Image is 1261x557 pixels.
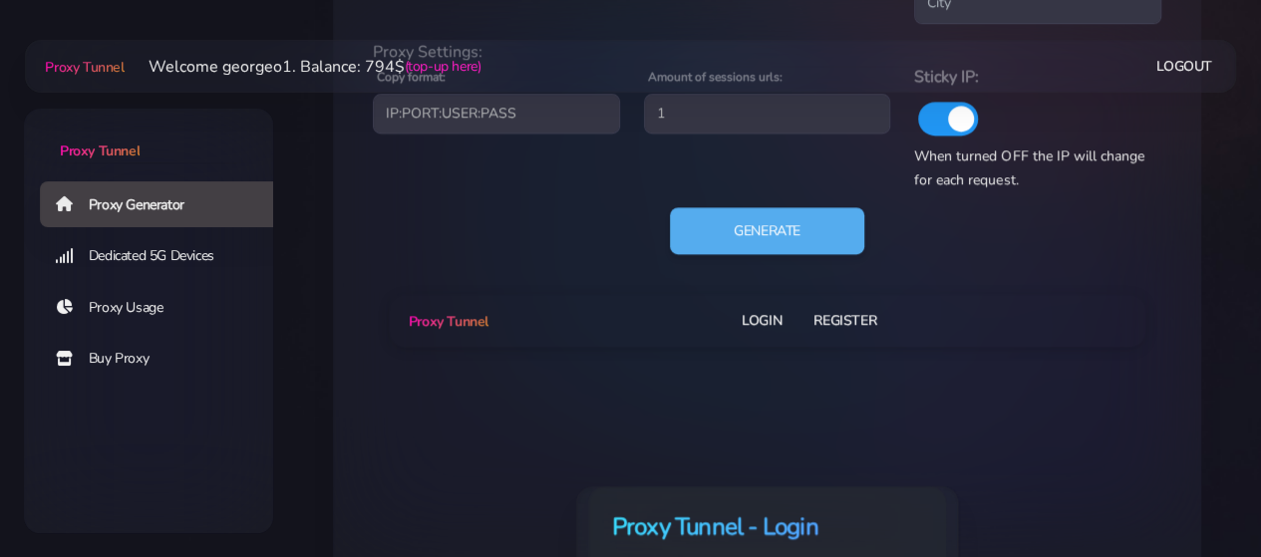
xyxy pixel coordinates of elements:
a: Proxy Tunnel [405,305,488,337]
a: Register [813,302,876,339]
span: Proxy Tunnel [45,58,124,77]
a: Login [742,302,782,339]
a: Dedicated 5G Devices [40,233,289,279]
a: Proxy Usage [40,285,289,331]
a: Logout [1156,48,1212,85]
span: Proxy Tunnel [60,141,140,160]
span: When turned OFF the IP will change for each request. [914,146,1143,189]
li: Welcome georgeo1. Balance: 794$ [125,55,481,79]
a: Proxy Tunnel [24,109,273,161]
a: Buy Proxy [40,336,289,382]
span: Proxy Tunnel [409,312,488,331]
h4: Proxy Tunnel - Login [612,510,923,543]
button: Generate [670,207,864,255]
a: Proxy Tunnel [41,51,124,83]
a: (top-up here) [405,56,481,77]
a: Proxy Generator [40,181,289,227]
iframe: Webchat Widget [1164,460,1236,532]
